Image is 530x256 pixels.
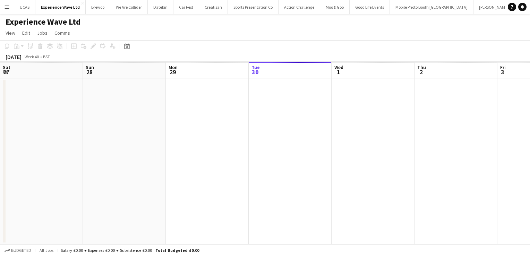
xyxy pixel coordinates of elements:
button: We Are Collider [110,0,148,14]
a: Edit [19,28,33,37]
a: View [3,28,18,37]
span: Fri [500,64,506,70]
span: Budgeted [11,248,31,253]
button: Car Fest [173,0,199,14]
span: Week 40 [23,54,40,59]
span: Total Budgeted £0.00 [155,248,199,253]
span: 1 [333,68,343,76]
button: Experience Wave Ltd [35,0,86,14]
a: Jobs [34,28,50,37]
button: Brewco [86,0,110,14]
span: Wed [334,64,343,70]
span: 28 [85,68,94,76]
span: All jobs [38,248,55,253]
span: 2 [416,68,426,76]
span: Thu [417,64,426,70]
span: 3 [499,68,506,76]
span: Mon [169,64,178,70]
button: Good Life Events [350,0,390,14]
div: [DATE] [6,53,22,60]
span: Tue [251,64,260,70]
div: Salary £0.00 + Expenses £0.00 + Subsistence £0.00 = [61,248,199,253]
button: Moo & Goo [320,0,350,14]
span: 30 [250,68,260,76]
span: 29 [168,68,178,76]
button: Creatisan [199,0,228,14]
button: Sports Presentation Co [228,0,279,14]
button: Mobile Photo Booth [GEOGRAPHIC_DATA] [390,0,473,14]
span: Edit [22,30,30,36]
span: Jobs [37,30,48,36]
span: 27 [2,68,10,76]
span: View [6,30,15,36]
button: UCAS [14,0,35,14]
h1: Experience Wave Ltd [6,17,81,27]
div: BST [43,54,50,59]
button: Action Challenge [279,0,320,14]
button: Budgeted [3,247,32,254]
span: Comms [54,30,70,36]
a: Comms [52,28,73,37]
button: [PERSON_NAME] [473,0,514,14]
span: Sat [3,64,10,70]
span: Sun [86,64,94,70]
button: Datekin [148,0,173,14]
